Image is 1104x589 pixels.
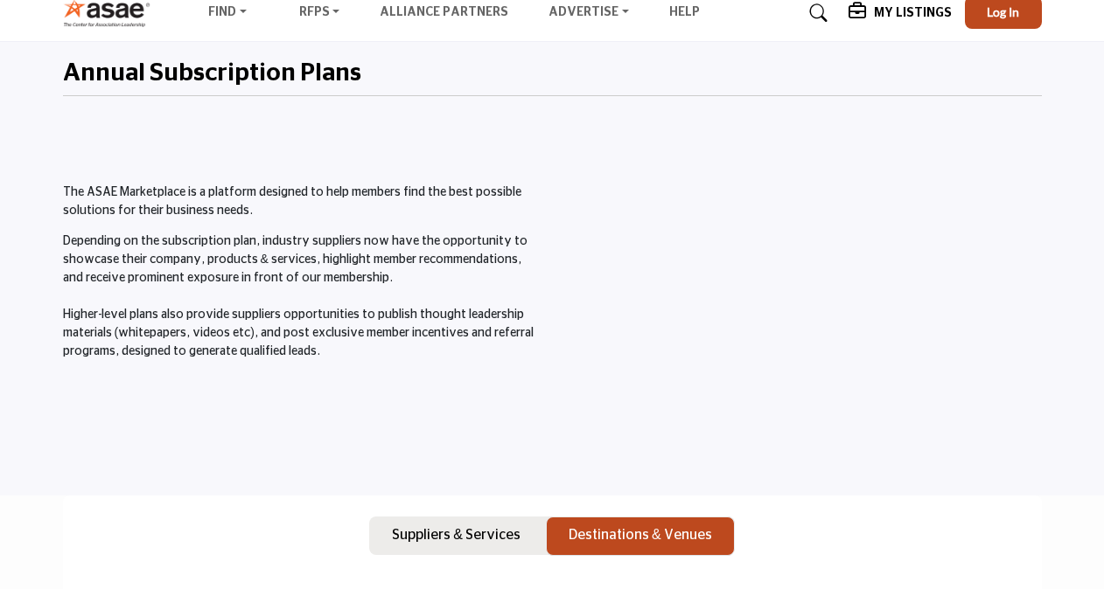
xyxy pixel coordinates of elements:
div: My Listings [849,3,952,24]
button: Destinations & Venues [546,516,735,557]
p: Depending on the subscription plan, industry suppliers now have the opportunity to showcase their... [63,232,543,361]
iframe: Master the ASAE Marketplace and Start by Claiming Your Listing [562,184,1042,454]
a: Help [669,6,700,18]
h5: My Listings [874,5,952,21]
p: Suppliers & Services [392,524,521,545]
p: Destinations & Venues [569,524,712,545]
h2: Annual Subscription Plans [63,59,361,89]
a: Advertise [536,1,641,25]
span: Log In [987,4,1019,19]
button: Suppliers & Services [369,516,543,557]
a: Find [196,1,259,25]
a: RFPs [287,1,353,25]
a: Alliance Partners [380,6,508,18]
p: The ASAE Marketplace is a platform designed to help members find the best possible solutions for ... [63,184,543,220]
